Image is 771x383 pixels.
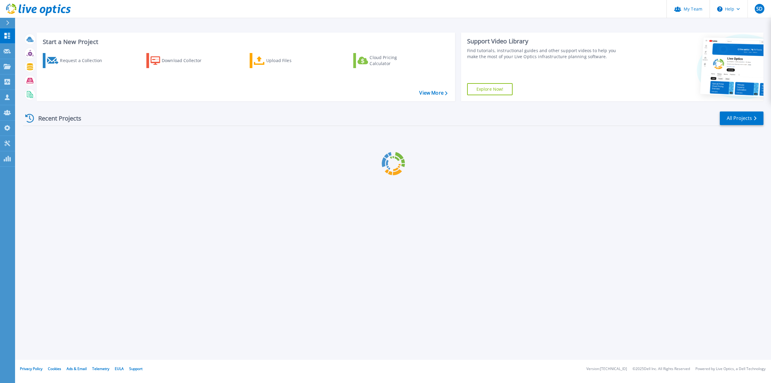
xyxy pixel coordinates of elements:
div: Request a Collection [60,55,108,67]
h3: Start a New Project [43,39,447,45]
div: Upload Files [266,55,314,67]
a: EULA [115,366,124,371]
li: © 2025 Dell Inc. All Rights Reserved [632,367,690,371]
a: Cookies [48,366,61,371]
a: View More [419,90,447,96]
a: Support [129,366,142,371]
a: All Projects [720,111,763,125]
div: Support Video Library [467,37,623,45]
a: Request a Collection [43,53,110,68]
a: Download Collector [146,53,214,68]
a: Explore Now! [467,83,513,95]
span: SD [756,6,763,11]
div: Cloud Pricing Calculator [370,55,418,67]
a: Upload Files [250,53,317,68]
div: Recent Projects [23,111,89,126]
div: Download Collector [162,55,210,67]
li: Powered by Live Optics, a Dell Technology [695,367,766,371]
a: Ads & Email [67,366,87,371]
a: Privacy Policy [20,366,42,371]
li: Version: [TECHNICAL_ID] [586,367,627,371]
a: Telemetry [92,366,109,371]
a: Cloud Pricing Calculator [353,53,420,68]
div: Find tutorials, instructional guides and other support videos to help you make the most of your L... [467,48,623,60]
